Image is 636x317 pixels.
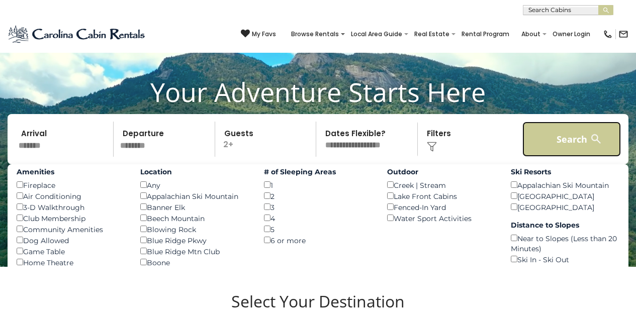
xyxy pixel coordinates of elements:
div: Fireplace [17,179,125,190]
label: # of Sleeping Areas [264,167,373,177]
div: Club Membership [17,213,125,224]
div: Appalachian Ski Mountain [140,190,249,201]
div: [GEOGRAPHIC_DATA] [511,201,619,213]
a: Local Area Guide [346,27,407,41]
div: 3-D Walkthrough [17,201,125,213]
div: Blue Ridge Pkwy [140,235,249,246]
a: My Favs [241,29,276,39]
h1: Your Adventure Starts Here [8,76,628,108]
img: filter--v1.png [427,142,437,152]
div: Game Table [17,246,125,257]
div: 1 [264,179,373,190]
div: Banner Elk [140,201,249,213]
span: My Favs [252,30,276,39]
div: 3 [264,201,373,213]
div: Ski In - Ski Out [511,254,619,265]
div: Community Amenities [17,224,125,235]
p: 2+ [218,122,316,157]
img: Blue-2.png [8,24,147,44]
div: Fenced-In Yard [387,201,496,213]
div: Home Theatre [17,257,125,268]
img: phone-regular-black.png [603,29,613,39]
div: Lake Front Cabins [387,190,496,201]
div: Water Sport Activities [387,213,496,224]
label: Location [140,167,249,177]
img: mail-regular-black.png [618,29,628,39]
label: Distance to Slopes [511,220,619,230]
div: Near to Slopes (Less than 20 Minutes) [511,233,619,254]
div: 4 [264,213,373,224]
div: Beech Mountain [140,213,249,224]
div: Walk to Slopes [511,265,619,276]
div: 2 [264,190,373,201]
a: Real Estate [409,27,455,41]
div: Appalachian Ski Mountain [511,179,619,190]
label: Ski Resorts [511,167,619,177]
img: search-regular-white.png [590,133,602,145]
label: Outdoor [387,167,496,177]
div: [GEOGRAPHIC_DATA] [511,190,619,201]
div: Air Conditioning [17,190,125,201]
label: Amenities [17,167,125,177]
a: Browse Rentals [286,27,344,41]
div: 5 [264,224,373,235]
button: Search [522,122,621,157]
a: Rental Program [457,27,514,41]
a: About [516,27,546,41]
div: Boone [140,257,249,268]
a: Owner Login [548,27,595,41]
div: Dog Allowed [17,235,125,246]
div: Creek | Stream [387,179,496,190]
div: Any [140,179,249,190]
div: 6 or more [264,235,373,246]
div: Blowing Rock [140,224,249,235]
div: Blue Ridge Mtn Club [140,246,249,257]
